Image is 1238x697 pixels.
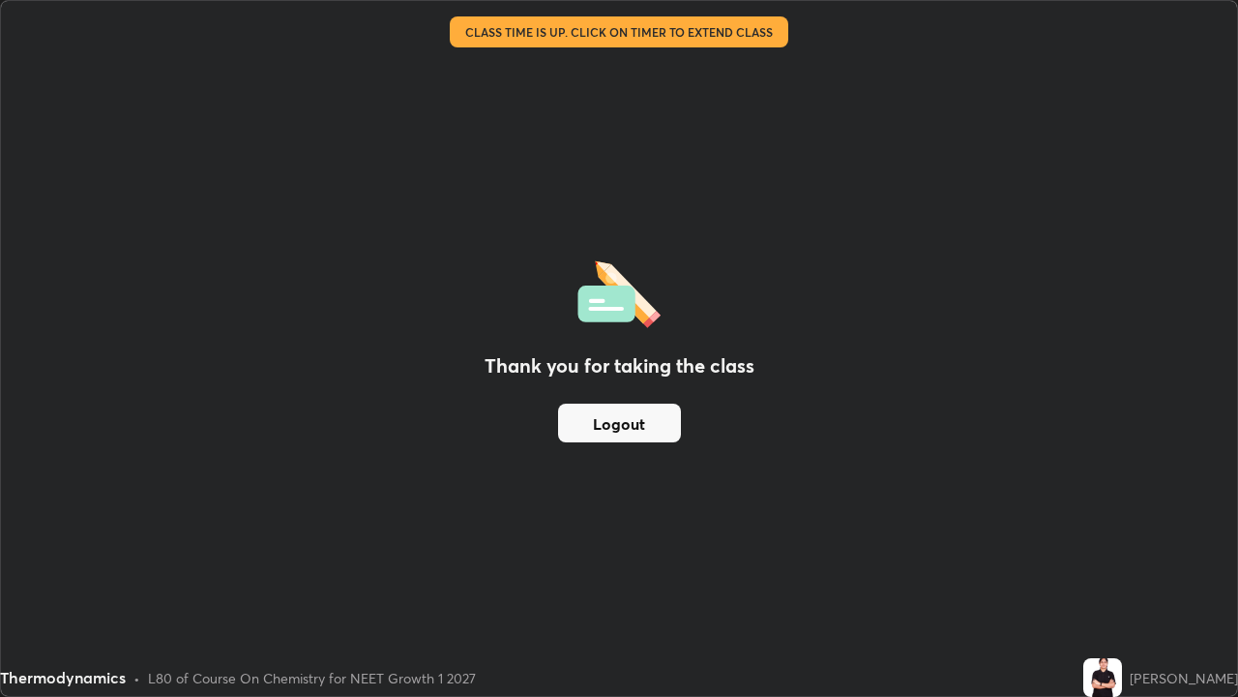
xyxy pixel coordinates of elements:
[148,668,476,688] div: L80 of Course On Chemistry for NEET Growth 1 2027
[1130,668,1238,688] div: [PERSON_NAME]
[1083,658,1122,697] img: ff2c941f67fa4c8188b2ddadd25ac577.jpg
[133,668,140,688] div: •
[558,404,681,442] button: Logout
[485,351,754,380] h2: Thank you for taking the class
[577,255,661,328] img: offlineFeedback.1438e8b3.svg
